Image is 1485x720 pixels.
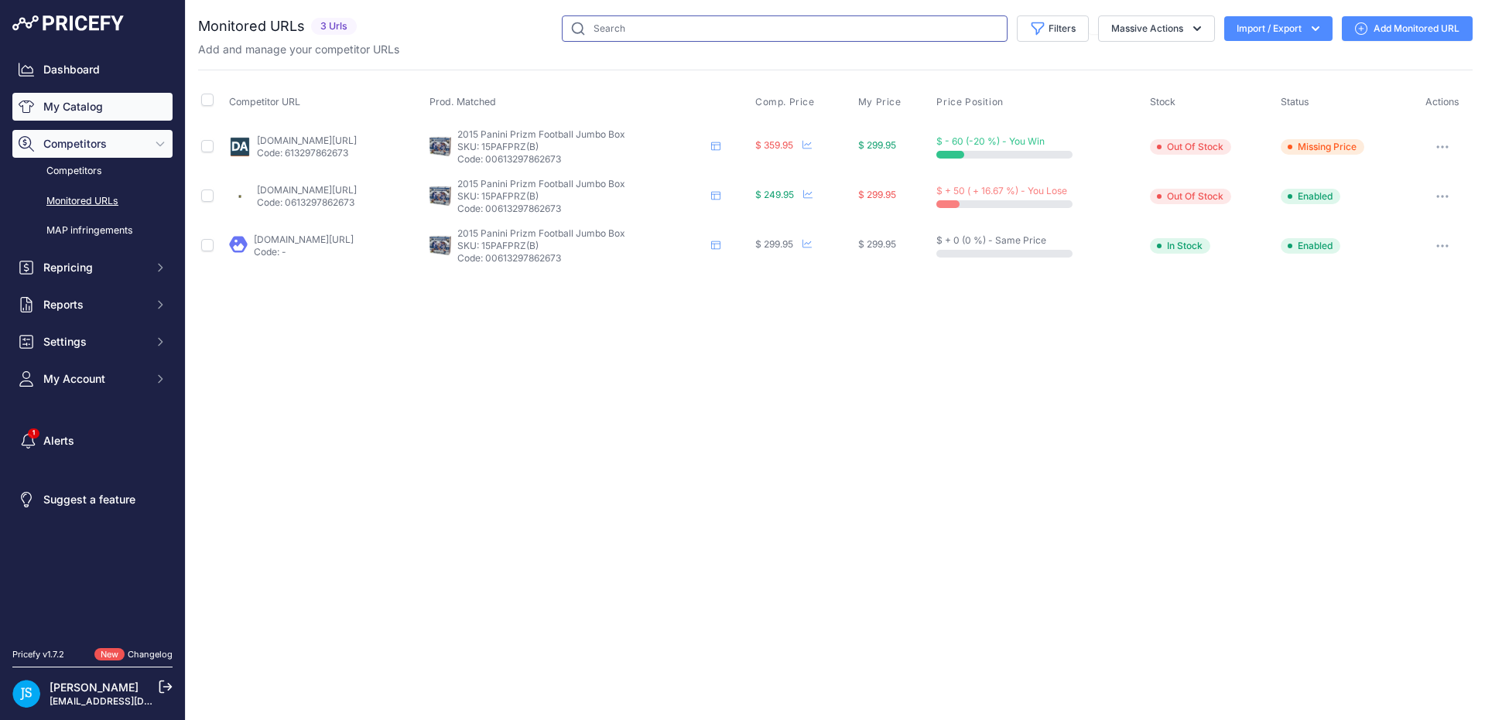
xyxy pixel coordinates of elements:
a: Add Monitored URL [1342,16,1473,41]
span: New [94,648,125,661]
span: Out Of Stock [1150,139,1231,155]
a: MAP infringements [12,217,173,244]
span: 2015 Panini Prizm Football Jumbo Box [457,178,625,189]
span: 2015 Panini Prizm Football Jumbo Box [457,128,625,140]
span: Stock [1150,96,1175,107]
span: Out Of Stock [1150,189,1231,204]
button: Import / Export [1224,16,1333,41]
span: Repricing [43,260,145,275]
span: $ 299.95 [858,238,896,250]
button: Repricing [12,254,173,282]
span: $ 299.95 [858,189,896,200]
p: Code: - [254,246,354,258]
p: Code: 00613297862673 [457,203,705,215]
button: Comp. Price [755,96,818,108]
span: 2015 Panini Prizm Football Jumbo Box [457,227,625,239]
span: $ + 50 ( + 16.67 %) - You Lose [936,185,1067,196]
a: Suggest a feature [12,486,173,514]
span: $ 299.95 [858,139,896,151]
a: [DOMAIN_NAME][URL] [257,184,357,196]
button: Price Position [936,96,1006,108]
p: Code: 0613297862673 [257,196,357,209]
p: SKU: 15PAFPRZ(B) [457,190,705,203]
button: Massive Actions [1098,15,1215,42]
a: [EMAIL_ADDRESS][DOMAIN_NAME] [50,695,211,707]
span: $ 249.95 [755,189,794,200]
span: Settings [43,334,145,350]
a: [DOMAIN_NAME][URL] [254,234,354,245]
a: Competitors [12,158,173,185]
span: Enabled [1281,189,1340,204]
span: 3 Urls [311,18,357,36]
p: Code: 00613297862673 [457,252,705,264]
button: Reports [12,291,173,319]
p: SKU: 15PAFPRZ(B) [457,240,705,252]
p: SKU: 15PAFPRZ(B) [457,141,705,153]
span: Enabled [1281,238,1340,254]
span: Reports [43,297,145,312]
div: Pricefy v1.7.2 [12,648,64,661]
a: [PERSON_NAME] [50,681,139,694]
input: Search [562,15,1008,42]
a: [DOMAIN_NAME][URL] [257,135,357,146]
span: Actions [1425,96,1459,107]
span: $ - 60 (-20 %) - You Win [936,135,1045,147]
p: Code: 00613297862673 [457,153,705,165]
nav: Sidebar [12,56,173,630]
span: Status [1281,96,1309,107]
button: My Account [12,365,173,393]
span: Comp. Price [755,96,815,108]
button: Filters [1017,15,1089,42]
span: $ 299.95 [755,238,793,250]
h2: Monitored URLs [198,15,305,37]
span: Price Position [936,96,1003,108]
span: Competitors [43,136,145,152]
img: Pricefy Logo [12,15,124,31]
a: Alerts [12,427,173,455]
span: Competitor URL [229,96,300,107]
span: $ + 0 (0 %) - Same Price [936,234,1046,246]
a: Monitored URLs [12,188,173,215]
a: My Catalog [12,93,173,121]
a: Changelog [128,649,173,660]
a: Dashboard [12,56,173,84]
p: Add and manage your competitor URLs [198,42,399,57]
p: Code: 613297862673 [257,147,357,159]
span: Missing Price [1281,139,1364,155]
button: Competitors [12,130,173,158]
button: My Price [858,96,905,108]
span: My Price [858,96,902,108]
span: In Stock [1150,238,1210,254]
span: My Account [43,371,145,387]
span: $ 359.95 [755,139,793,151]
button: Settings [12,328,173,356]
span: Prod. Matched [429,96,496,107]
